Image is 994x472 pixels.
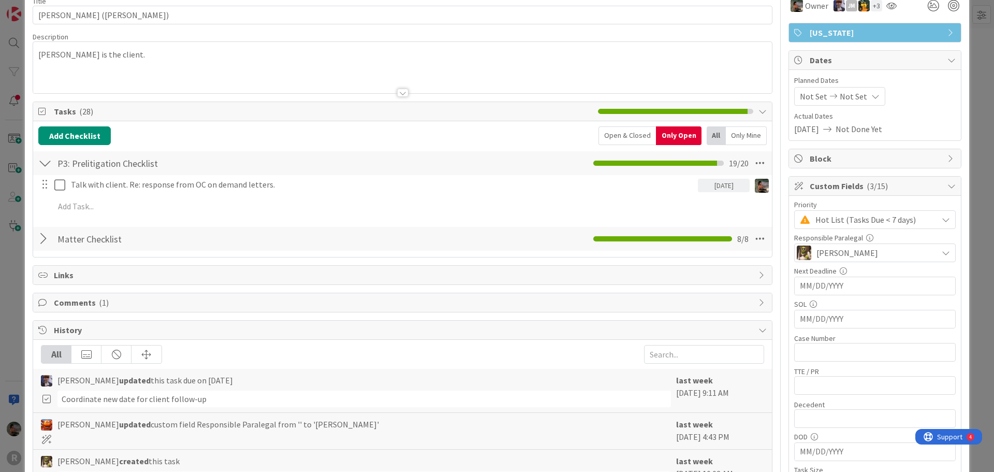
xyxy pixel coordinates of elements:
span: 8 / 8 [737,233,749,245]
span: ( 3/15 ) [867,181,888,191]
span: Not Set [840,90,867,103]
div: Only Open [656,126,701,145]
span: Custom Fields [810,180,942,192]
b: last week [676,456,713,466]
span: Dates [810,54,942,66]
span: Comments [54,296,753,309]
div: All [707,126,726,145]
input: Add Checklist... [54,154,287,173]
span: Description [33,32,68,41]
span: [US_STATE] [810,26,942,39]
span: ( 28 ) [79,106,93,117]
div: Responsible Paralegal [794,234,956,241]
div: Open & Closed [598,126,656,145]
div: [DATE] 4:43 PM [676,418,764,444]
span: [PERSON_NAME] [816,247,878,259]
span: Tasks [54,105,593,118]
span: Actual Dates [794,111,956,122]
b: updated [119,419,151,430]
b: updated [119,375,151,385]
img: KA [41,419,52,431]
span: 19 / 20 [729,157,749,169]
img: DG [797,246,811,260]
span: Block [810,152,942,165]
span: [DATE] [794,123,819,135]
span: Not Set [800,90,827,103]
label: Decedent [794,400,825,409]
div: Priority [794,201,956,208]
input: MM/DD/YYYY [800,443,950,461]
div: Only Mine [726,126,767,145]
img: ML [41,375,52,387]
input: MM/DD/YYYY [800,310,950,328]
img: DG [41,456,52,467]
b: last week [676,375,713,385]
span: Links [54,269,753,281]
input: Add Checklist... [54,230,287,248]
div: SOL [794,301,956,308]
div: All [41,346,71,363]
span: History [54,324,753,336]
p: [PERSON_NAME] is the client. [38,49,767,61]
span: Support [22,2,47,14]
span: [PERSON_NAME] this task [57,455,180,467]
span: Hot List (Tasks Due < 7 days) [815,212,932,227]
span: ( 1 ) [99,297,109,308]
p: Talk with client. Re: response from OC on demand letters. [71,179,694,191]
input: Search... [644,345,764,364]
span: [PERSON_NAME] custom field Responsible Paralegal from '' to '[PERSON_NAME]' [57,418,379,431]
div: Coordinate new date for client follow-up [57,391,671,407]
button: Add Checklist [38,126,111,145]
span: Not Done Yet [836,123,882,135]
span: [PERSON_NAME] this task due on [DATE] [57,374,233,387]
div: 4 [54,4,56,12]
div: DOD [794,433,956,440]
div: [DATE] [698,179,750,192]
img: MW [755,179,769,193]
b: last week [676,419,713,430]
label: Case Number [794,334,836,343]
input: type card name here... [33,6,772,24]
span: Planned Dates [794,75,956,86]
b: created [119,456,149,466]
div: Next Deadline [794,267,956,275]
div: [DATE] 9:11 AM [676,374,764,407]
label: TTE / PR [794,367,819,376]
input: MM/DD/YYYY [800,277,950,295]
